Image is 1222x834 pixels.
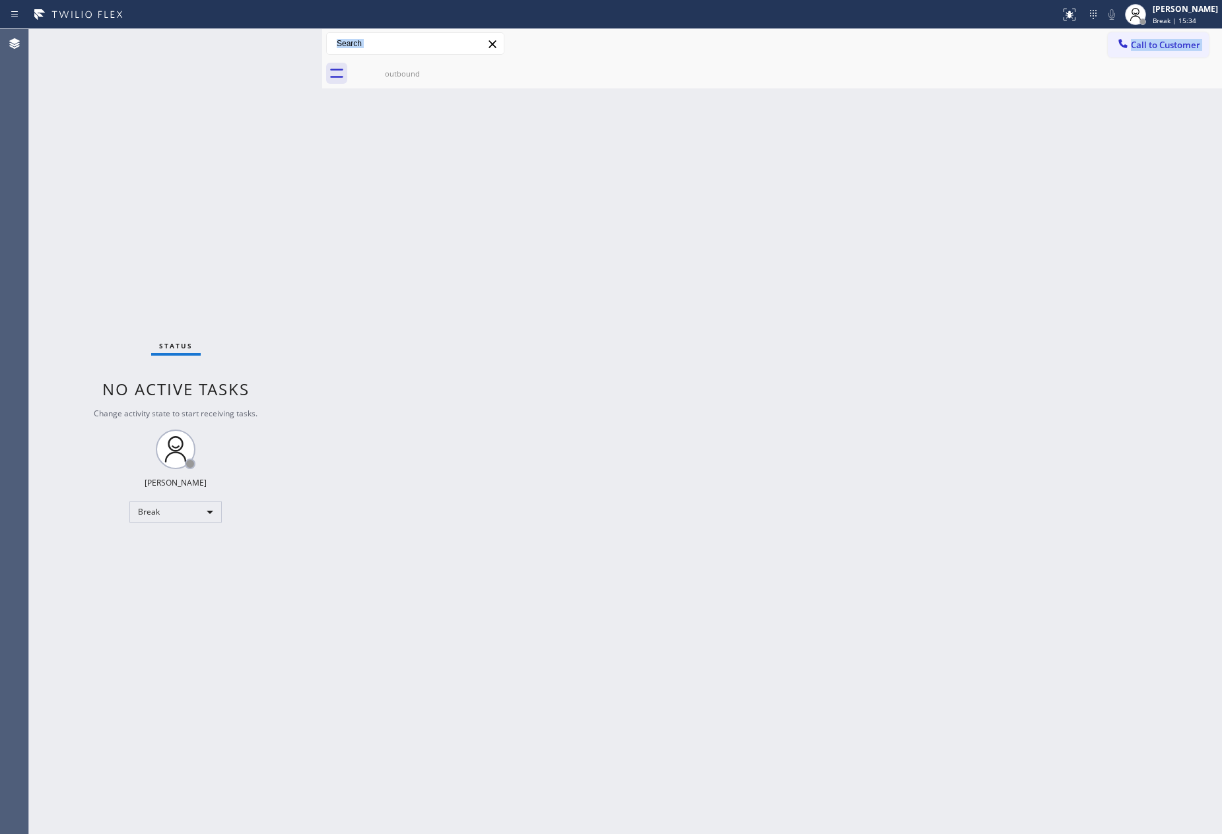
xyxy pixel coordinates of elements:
div: [PERSON_NAME] [1153,3,1218,15]
button: Call to Customer [1108,32,1209,57]
input: Search [327,33,504,54]
span: No active tasks [102,378,250,400]
span: Call to Customer [1131,39,1200,51]
span: Status [159,341,193,350]
div: [PERSON_NAME] [145,477,207,488]
span: Break | 15:34 [1153,16,1196,25]
span: Change activity state to start receiving tasks. [94,408,257,419]
button: Mute [1103,5,1121,24]
div: outbound [353,69,452,79]
div: Break [129,501,222,523]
